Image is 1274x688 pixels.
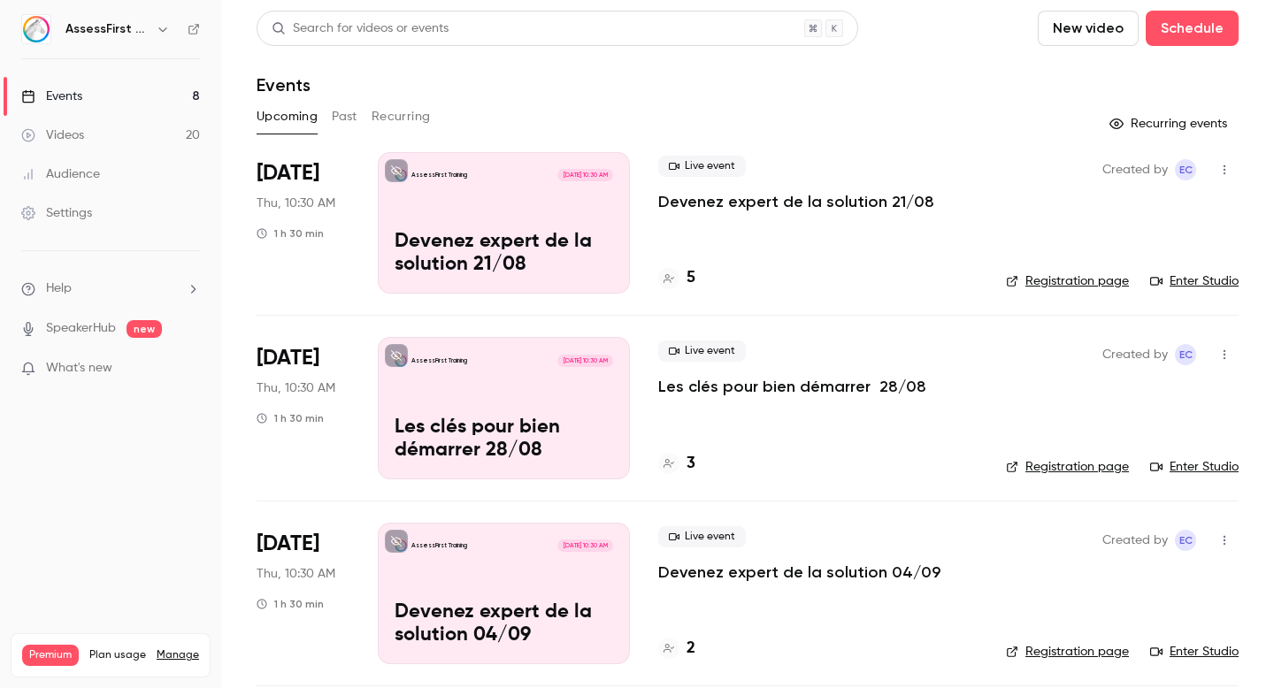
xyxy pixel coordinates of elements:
span: Premium [22,645,79,666]
span: Plan usage [89,648,146,662]
span: Thu, 10:30 AM [257,195,335,212]
a: Devenez expert de la solution 04/09AssessFirst Training[DATE] 10:30 AMDevenez expert de la soluti... [378,523,630,664]
div: Aug 28 Thu, 10:30 AM (Europe/Paris) [257,337,349,478]
a: Registration page [1006,643,1129,661]
p: Les clés pour bien démarrer 28/08 [395,417,613,462]
span: Emmanuelle Cortes [1175,530,1196,551]
a: Enter Studio [1150,272,1239,290]
a: Registration page [1006,272,1129,290]
a: 2 [658,637,695,661]
button: New video [1038,11,1139,46]
h4: 5 [687,266,695,290]
a: Devenez expert de la solution 21/08AssessFirst Training[DATE] 10:30 AMDevenez expert de la soluti... [378,152,630,294]
div: Videos [21,126,84,144]
button: Recurring [372,103,431,131]
a: Devenez expert de la solution 21/08 [658,191,934,212]
span: EC [1179,530,1193,551]
li: help-dropdown-opener [21,279,200,298]
a: Registration page [1006,458,1129,476]
span: Live event [658,526,746,547]
a: 3 [658,452,695,476]
p: Devenez expert de la solution 21/08 [395,231,613,277]
span: Created by [1102,159,1168,180]
a: Les clés pour bien démarrer 28/08AssessFirst Training[DATE] 10:30 AMLes clés pour bien démarrer 2... [378,337,630,478]
div: Sep 4 Thu, 10:30 AM (Europe/Paris) [257,523,349,664]
span: EC [1179,159,1193,180]
p: Devenez expert de la solution 04/09 [395,601,613,647]
iframe: Noticeable Trigger [179,361,200,377]
span: What's new [46,359,112,378]
div: 1 h 30 min [257,411,324,425]
span: new [127,320,162,338]
span: Help [46,279,72,298]
span: Live event [658,156,746,177]
a: SpeakerHub [46,319,116,338]
button: Upcoming [257,103,318,131]
a: Manage [157,648,199,662]
span: [DATE] [257,159,319,187]
span: Created by [1102,344,1168,365]
h6: AssessFirst Training [65,20,149,38]
span: EC [1179,344,1193,365]
p: AssessFirst Training [411,356,467,365]
span: Created by [1102,530,1168,551]
div: Events [21,88,82,105]
div: 1 h 30 min [257,597,324,611]
div: Search for videos or events [272,19,449,38]
span: Thu, 10:30 AM [257,379,335,397]
a: Devenez expert de la solution 04/09 [658,562,940,583]
button: Schedule [1146,11,1239,46]
span: Emmanuelle Cortes [1175,159,1196,180]
span: [DATE] 10:30 AM [557,355,612,367]
div: 1 h 30 min [257,226,324,241]
p: AssessFirst Training [411,171,467,180]
button: Recurring events [1101,110,1239,138]
span: [DATE] [257,344,319,372]
p: AssessFirst Training [411,541,467,550]
span: Live event [658,340,746,362]
span: [DATE] [257,530,319,558]
span: [DATE] 10:30 AM [557,539,612,552]
span: [DATE] 10:30 AM [557,169,612,181]
a: Enter Studio [1150,643,1239,661]
div: Audience [21,165,100,183]
div: Aug 21 Thu, 10:30 AM (Europe/Paris) [257,152,349,294]
span: Emmanuelle Cortes [1175,344,1196,365]
h4: 2 [687,637,695,661]
h4: 3 [687,452,695,476]
a: Les clés pour bien démarrer 28/08 [658,376,926,397]
button: Past [332,103,357,131]
img: AssessFirst Training [22,15,50,43]
div: Settings [21,204,92,222]
h1: Events [257,74,311,96]
a: Enter Studio [1150,458,1239,476]
span: Thu, 10:30 AM [257,565,335,583]
a: 5 [658,266,695,290]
